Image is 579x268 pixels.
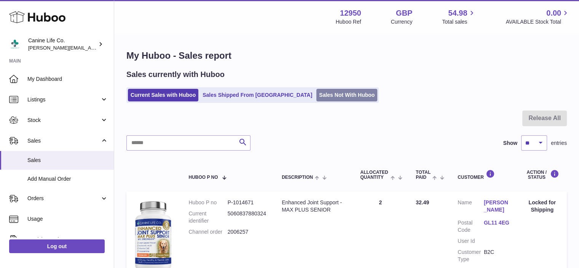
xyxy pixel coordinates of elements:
[458,170,510,180] div: Customer
[27,157,108,164] span: Sales
[188,228,227,236] dt: Channel order
[506,8,570,26] a: 0.00 AVAILABLE Stock Total
[442,8,476,26] a: 54.98 Total sales
[525,199,559,213] div: Locked for Shipping
[458,219,484,234] dt: Postal Code
[27,236,100,243] span: Invoicing and Payments
[525,170,559,180] div: Action / Status
[228,228,266,236] dd: 2006257
[9,239,105,253] a: Log out
[503,140,517,147] label: Show
[316,89,377,101] a: Sales Not With Huboo
[391,18,413,26] div: Currency
[228,199,266,206] dd: P-1014671
[551,140,567,147] span: entries
[188,199,227,206] dt: Huboo P no
[128,89,198,101] a: Current Sales with Huboo
[27,137,100,144] span: Sales
[506,18,570,26] span: AVAILABLE Stock Total
[442,18,476,26] span: Total sales
[27,96,100,103] span: Listings
[28,45,153,51] span: [PERSON_NAME][EMAIL_ADDRESS][DOMAIN_NAME]
[188,210,227,225] dt: Current identifier
[28,37,97,51] div: Canine Life Co.
[458,238,484,245] dt: User Id
[484,219,510,226] a: GL11 4EG
[9,39,21,50] img: kevin@clsgltd.co.uk
[27,117,100,124] span: Stock
[126,50,567,62] h1: My Huboo - Sales report
[27,215,108,223] span: Usage
[282,175,313,180] span: Description
[546,8,561,18] span: 0.00
[448,8,467,18] span: 54.98
[27,175,108,183] span: Add Manual Order
[228,210,266,225] dd: 5060837880324
[416,199,429,205] span: 32.49
[396,8,412,18] strong: GBP
[126,69,225,80] h2: Sales currently with Huboo
[360,170,388,180] span: ALLOCATED Quantity
[458,249,484,263] dt: Customer Type
[200,89,315,101] a: Sales Shipped From [GEOGRAPHIC_DATA]
[484,249,510,263] dd: B2C
[27,195,100,202] span: Orders
[282,199,345,213] div: Enhanced Joint Support - MAX PLUS SENIOR
[336,18,361,26] div: Huboo Ref
[188,175,218,180] span: Huboo P no
[340,8,361,18] strong: 12950
[27,75,108,83] span: My Dashboard
[484,199,510,213] a: [PERSON_NAME]
[458,199,484,215] dt: Name
[416,170,431,180] span: Total paid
